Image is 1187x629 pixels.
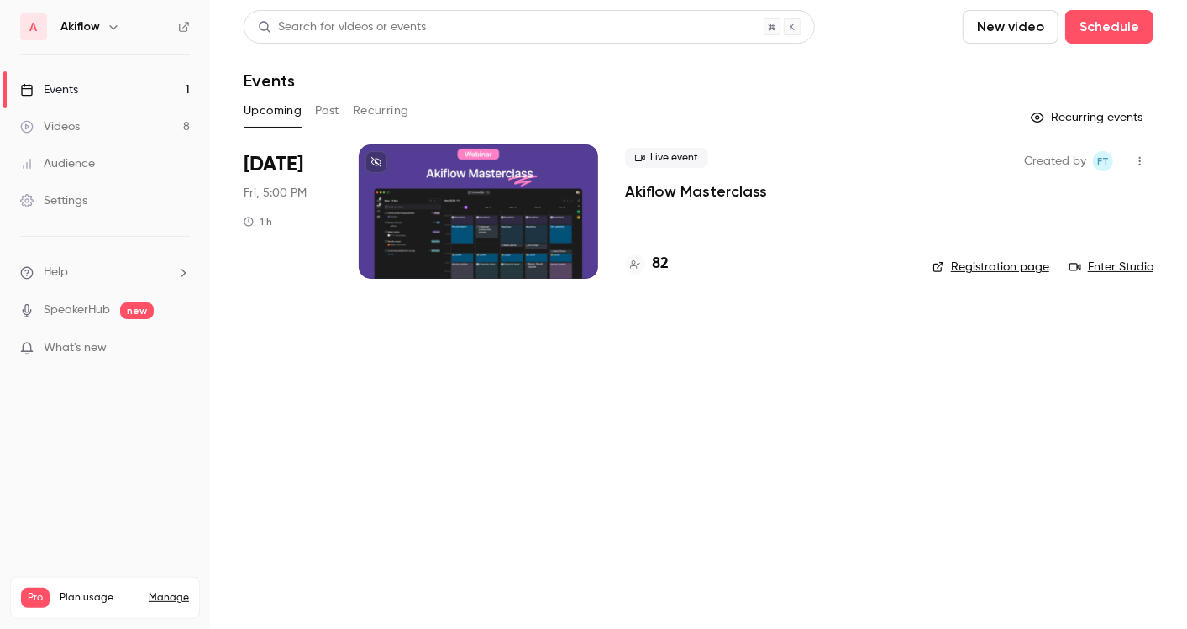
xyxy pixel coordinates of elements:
a: Manage [149,591,189,605]
button: Schedule [1065,10,1153,44]
a: Akiflow Masterclass [625,181,767,202]
span: Plan usage [60,591,139,605]
h6: Akiflow [60,18,100,35]
button: Upcoming [244,97,302,124]
a: 82 [625,253,669,275]
span: Live event [625,148,708,168]
div: Search for videos or events [258,18,426,36]
span: Francesco Tai Bernardelli [1093,151,1113,171]
div: 1 h [244,215,272,228]
div: Sep 12 Fri, 5:00 PM (Europe/Madrid) [244,144,332,279]
button: Past [315,97,339,124]
a: Registration page [932,259,1049,275]
div: Audience [20,155,95,172]
a: Enter Studio [1069,259,1153,275]
a: SpeakerHub [44,301,110,319]
span: FT [1097,151,1109,171]
span: Help [44,264,68,281]
h1: Events [244,71,295,91]
span: new [120,302,154,319]
div: Videos [20,118,80,135]
span: Pro [21,588,50,608]
span: What's new [44,339,107,357]
button: Recurring [353,97,409,124]
iframe: Noticeable Trigger [170,341,190,356]
div: Settings [20,192,87,209]
span: Fri, 5:00 PM [244,185,307,202]
span: Created by [1024,151,1086,171]
span: [DATE] [244,151,303,178]
div: Events [20,81,78,98]
button: New video [963,10,1058,44]
li: help-dropdown-opener [20,264,190,281]
span: A [30,18,38,36]
h4: 82 [652,253,669,275]
button: Recurring events [1023,104,1153,131]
